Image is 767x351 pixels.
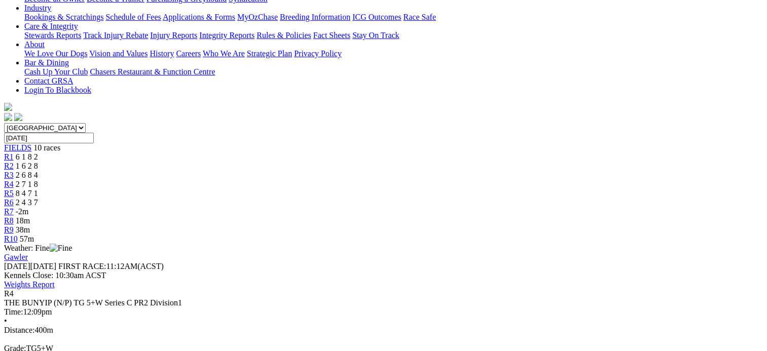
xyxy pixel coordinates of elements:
[16,216,30,225] span: 18m
[4,162,14,170] a: R2
[4,307,23,316] span: Time:
[4,225,14,234] a: R9
[4,271,763,280] div: Kennels Close: 10:30am ACST
[24,67,88,76] a: Cash Up Your Club
[280,13,350,21] a: Breeding Information
[352,31,399,40] a: Stay On Track
[4,307,763,317] div: 12:09pm
[20,235,34,243] span: 57m
[24,13,103,21] a: Bookings & Scratchings
[24,58,69,67] a: Bar & Dining
[237,13,278,21] a: MyOzChase
[24,13,763,22] div: Industry
[16,189,38,198] span: 8 4 7 1
[4,298,763,307] div: THE BUNYIP (N/P) TG 5+W Series C PR2 Division1
[150,31,197,40] a: Injury Reports
[4,152,14,161] a: R1
[24,31,81,40] a: Stewards Reports
[4,317,7,325] span: •
[4,326,34,334] span: Distance:
[24,67,763,76] div: Bar & Dining
[247,49,292,58] a: Strategic Plan
[203,49,245,58] a: Who We Are
[90,67,215,76] a: Chasers Restaurant & Function Centre
[4,262,30,270] span: [DATE]
[4,253,28,261] a: Gawler
[58,262,164,270] span: 11:12AM(ACST)
[83,31,148,40] a: Track Injury Rebate
[24,40,45,49] a: About
[33,143,60,152] span: 10 races
[4,198,14,207] a: R6
[4,180,14,188] a: R4
[16,225,30,234] span: 38m
[4,235,18,243] a: R10
[4,216,14,225] a: R8
[89,49,148,58] a: Vision and Values
[16,207,29,216] span: -2m
[4,103,12,111] img: logo-grsa-white.png
[58,262,106,270] span: FIRST RACE:
[4,189,14,198] a: R5
[163,13,235,21] a: Applications & Forms
[150,49,174,58] a: History
[4,207,14,216] a: R7
[24,22,78,30] a: Care & Integrity
[105,13,161,21] a: Schedule of Fees
[4,143,31,152] a: FIELDS
[4,280,55,289] a: Weights Report
[24,31,763,40] div: Care & Integrity
[24,49,87,58] a: We Love Our Dogs
[16,152,38,161] span: 6 1 8 2
[199,31,254,40] a: Integrity Reports
[16,162,38,170] span: 1 6 2 8
[294,49,342,58] a: Privacy Policy
[4,326,763,335] div: 400m
[4,244,72,252] span: Weather: Fine
[4,113,12,121] img: facebook.svg
[4,133,94,143] input: Select date
[4,262,56,270] span: [DATE]
[24,49,763,58] div: About
[4,171,14,179] a: R3
[403,13,435,21] a: Race Safe
[257,31,311,40] a: Rules & Policies
[50,244,72,253] img: Fine
[313,31,350,40] a: Fact Sheets
[176,49,201,58] a: Careers
[352,13,401,21] a: ICG Outcomes
[4,289,14,298] span: R4
[14,113,22,121] img: twitter.svg
[16,171,38,179] span: 2 6 8 4
[24,4,51,12] a: Industry
[24,76,73,85] a: Contact GRSA
[24,86,91,94] a: Login To Blackbook
[16,198,38,207] span: 2 4 3 7
[16,180,38,188] span: 2 7 1 8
